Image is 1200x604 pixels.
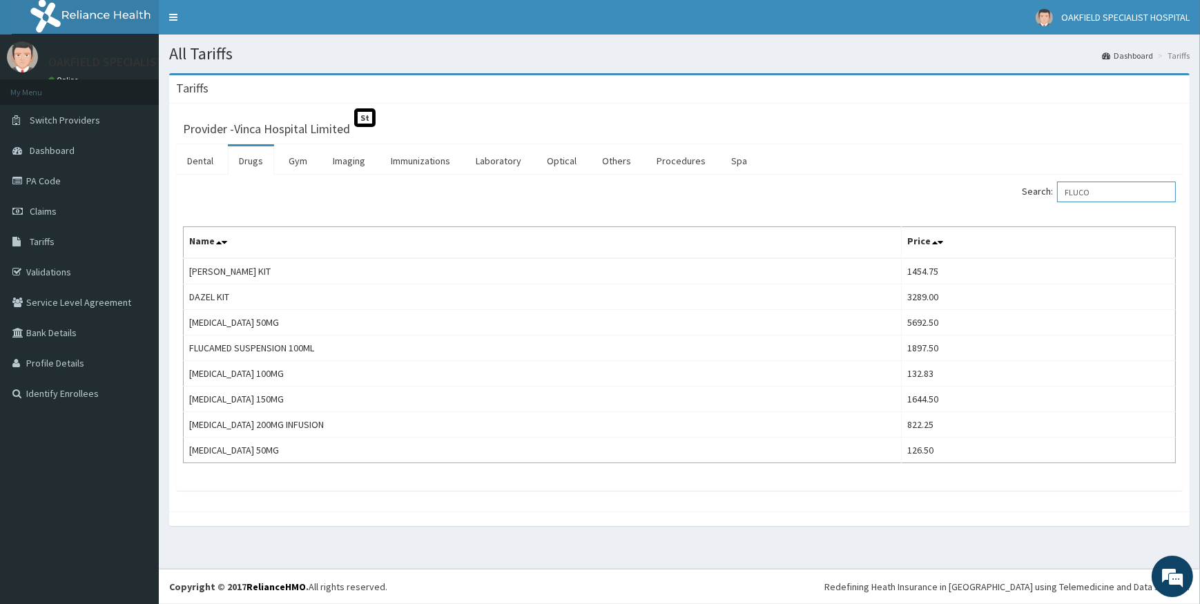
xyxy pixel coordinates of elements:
footer: All rights reserved. [159,569,1200,604]
td: 1454.75 [901,258,1175,284]
td: 5692.50 [901,310,1175,335]
input: Search: [1057,182,1176,202]
span: St [354,108,376,127]
img: d_794563401_company_1708531726252_794563401 [26,69,56,104]
td: FLUCAMED SUSPENSION 100ML [184,335,902,361]
a: Gym [278,146,318,175]
label: Search: [1022,182,1176,202]
div: Minimize live chat window [226,7,260,40]
td: 822.25 [901,412,1175,438]
li: Tariffs [1154,50,1190,61]
h3: Provider - Vinca Hospital Limited [183,123,350,135]
h1: All Tariffs [169,45,1190,63]
textarea: Type your message and hit 'Enter' [7,377,263,425]
td: 3289.00 [901,284,1175,310]
h3: Tariffs [176,82,209,95]
img: User Image [1036,9,1053,26]
img: User Image [7,41,38,72]
td: 1897.50 [901,335,1175,361]
a: Online [48,75,81,85]
td: [MEDICAL_DATA] 200MG INFUSION [184,412,902,438]
a: Laboratory [465,146,532,175]
a: Procedures [646,146,717,175]
th: Price [901,227,1175,259]
div: Chat with us now [72,77,232,95]
div: Redefining Heath Insurance in [GEOGRAPHIC_DATA] using Telemedicine and Data Science! [824,580,1190,594]
a: Imaging [322,146,376,175]
a: Drugs [228,146,274,175]
th: Name [184,227,902,259]
td: [PERSON_NAME] KIT [184,258,902,284]
td: 1644.50 [901,387,1175,412]
td: DAZEL KIT [184,284,902,310]
td: 132.83 [901,361,1175,387]
span: Switch Providers [30,114,100,126]
span: OAKFIELD SPECIALIST HOSPITAL [1061,11,1190,23]
td: [MEDICAL_DATA] 50MG [184,310,902,335]
span: We're online! [80,174,191,313]
a: Immunizations [380,146,461,175]
span: Dashboard [30,144,75,157]
span: Tariffs [30,235,55,248]
td: [MEDICAL_DATA] 100MG [184,361,902,387]
td: 126.50 [901,438,1175,463]
a: Spa [720,146,758,175]
strong: Copyright © 2017 . [169,581,309,593]
a: RelianceHMO [246,581,306,593]
a: Dashboard [1102,50,1153,61]
a: Others [591,146,642,175]
td: [MEDICAL_DATA] 50MG [184,438,902,463]
td: [MEDICAL_DATA] 150MG [184,387,902,412]
span: Claims [30,205,57,217]
p: OAKFIELD SPECIALIST HOSPITAL [48,56,221,68]
a: Optical [536,146,588,175]
a: Dental [176,146,224,175]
